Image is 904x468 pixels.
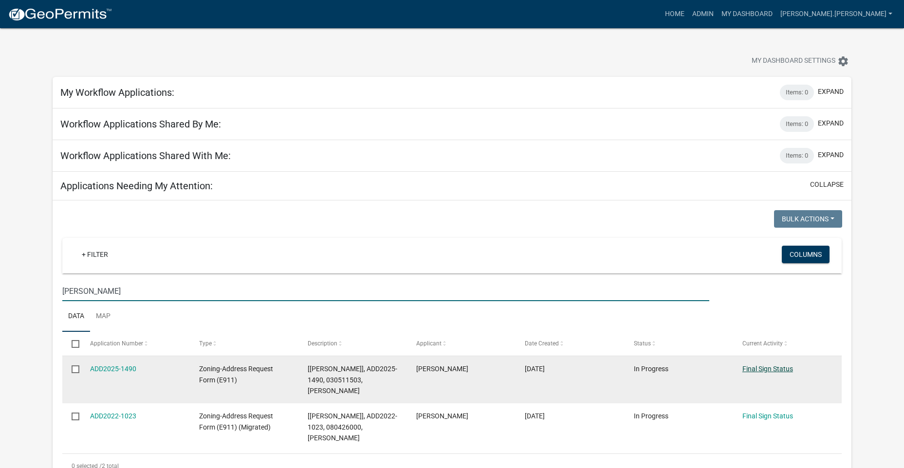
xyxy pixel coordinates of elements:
datatable-header-cell: Current Activity [733,332,842,355]
button: expand [818,150,844,160]
input: Search for applications [62,281,709,301]
h5: Workflow Applications Shared With Me: [60,150,231,162]
a: ADD2025-1490 [90,365,136,373]
a: Final Sign Status [742,412,793,420]
div: Items: 0 [780,85,814,100]
button: expand [818,118,844,128]
a: ADD2022-1023 [90,412,136,420]
datatable-header-cell: Applicant [407,332,516,355]
button: collapse [810,180,844,190]
i: settings [837,55,849,67]
div: Items: 0 [780,116,814,132]
button: expand [818,87,844,97]
a: Final Sign Status [742,365,793,373]
span: In Progress [634,412,668,420]
div: Items: 0 [780,148,814,163]
datatable-header-cell: Date Created [516,332,624,355]
a: [PERSON_NAME].[PERSON_NAME] [776,5,896,23]
button: Columns [782,246,830,263]
a: Data [62,301,90,332]
span: My Dashboard Settings [752,55,835,67]
span: 10/19/2022 [525,412,545,420]
span: Applicant [416,340,442,347]
a: Admin [688,5,718,23]
h5: Applications Needing My Attention: [60,180,213,192]
button: My Dashboard Settingssettings [744,52,857,71]
datatable-header-cell: Status [624,332,733,355]
span: Current Activity [742,340,783,347]
button: Bulk Actions [774,210,842,228]
a: Map [90,301,116,332]
span: In Progress [634,365,668,373]
a: My Dashboard [718,5,776,23]
h5: My Workflow Applications: [60,87,174,98]
span: Michael Johnson [416,365,468,373]
span: Application Number [90,340,143,347]
span: Zoning-Address Request Form (E911) (Migrated) [199,412,273,431]
span: Type [199,340,212,347]
span: Date Created [525,340,559,347]
span: Brian L Johnson [416,412,468,420]
datatable-header-cell: Application Number [81,332,189,355]
span: Description [308,340,337,347]
span: [Nicole], ADD2022-1023, 080426000, BRIAN JOHNSON [308,412,397,442]
span: 07/10/2025 [525,365,545,373]
datatable-header-cell: Description [298,332,407,355]
datatable-header-cell: Type [189,332,298,355]
span: [Nicole Bradbury], ADD2025-1490, 030511503, MICHAEL JOHNSON [308,365,397,395]
a: Home [661,5,688,23]
span: Status [634,340,651,347]
datatable-header-cell: Select [62,332,81,355]
span: Zoning-Address Request Form (E911) [199,365,273,384]
a: + Filter [74,246,116,263]
h5: Workflow Applications Shared By Me: [60,118,221,130]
